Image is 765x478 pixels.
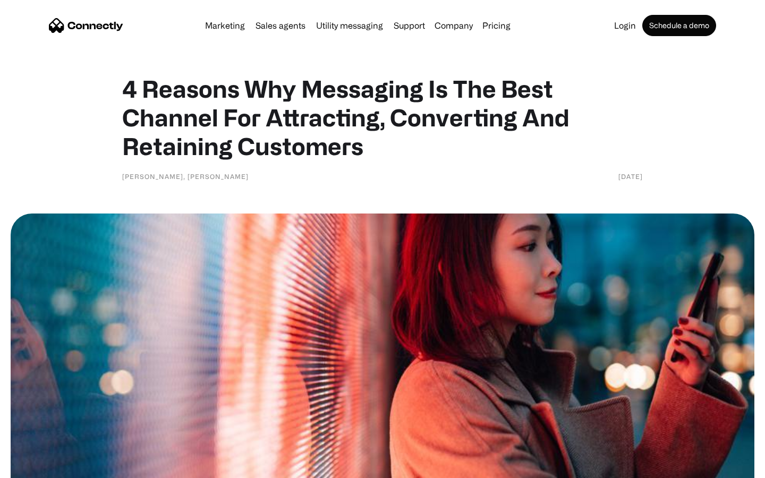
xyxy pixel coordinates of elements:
aside: Language selected: English [11,459,64,474]
h1: 4 Reasons Why Messaging Is The Best Channel For Attracting, Converting And Retaining Customers [122,74,643,160]
a: Pricing [478,21,515,30]
a: Support [389,21,429,30]
div: [PERSON_NAME], [PERSON_NAME] [122,171,249,182]
div: Company [431,18,476,33]
a: Sales agents [251,21,310,30]
a: Schedule a demo [642,15,716,36]
div: [DATE] [618,171,643,182]
a: home [49,18,123,33]
div: Company [435,18,473,33]
a: Login [610,21,640,30]
ul: Language list [21,459,64,474]
a: Utility messaging [312,21,387,30]
a: Marketing [201,21,249,30]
